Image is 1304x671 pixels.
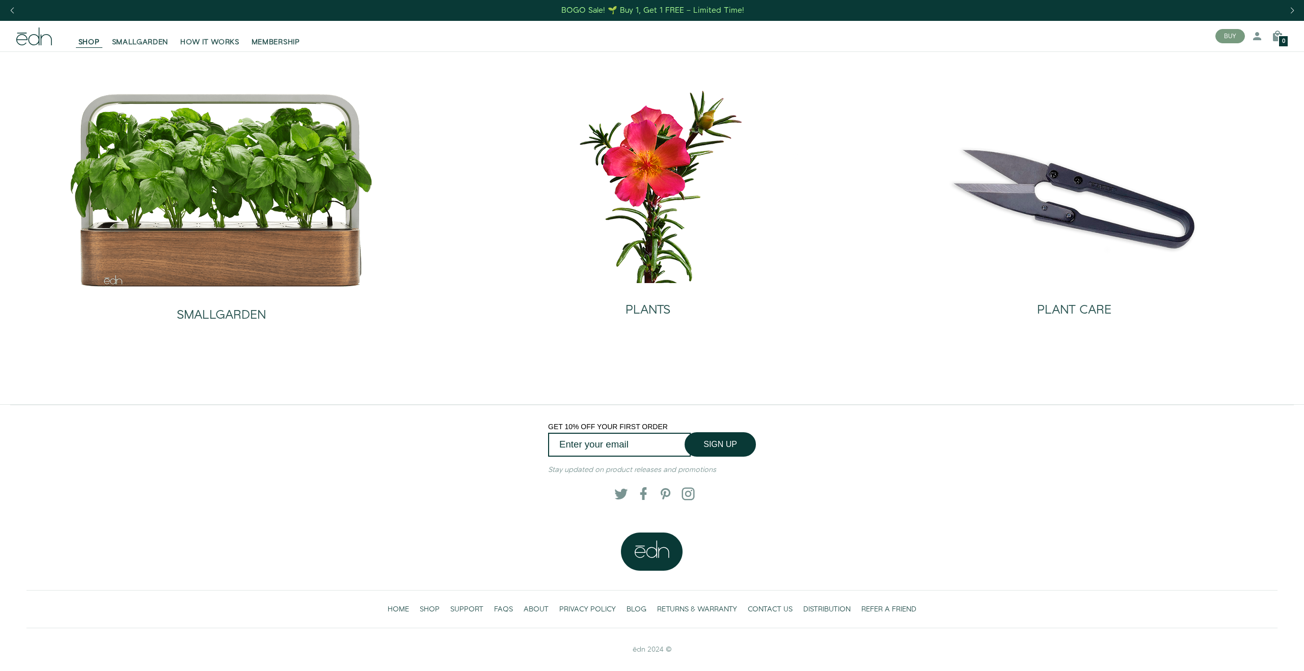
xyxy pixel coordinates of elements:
[621,599,652,620] a: BLOG
[78,37,100,47] span: SHOP
[524,604,549,614] span: ABOUT
[798,599,856,620] a: DISTRIBUTION
[1215,29,1245,43] button: BUY
[561,3,746,18] a: BOGO Sale! 🌱 Buy 1, Get 1 FREE – Limited Time!
[921,283,1227,325] a: PLANT CARE
[495,283,801,325] a: PLANTS
[420,604,440,614] span: SHOP
[252,37,300,47] span: MEMBERSHIP
[106,25,175,47] a: SMALLGARDEN
[803,604,851,614] span: DISTRIBUTION
[69,288,374,330] a: SMALLGARDEN
[519,599,554,620] a: ABOUT
[554,599,621,620] a: PRIVACY POLICY
[489,599,519,620] a: FAQS
[548,433,691,457] input: Enter your email
[559,604,616,614] span: PRIVACY POLICY
[177,309,266,322] h2: SMALLGARDEN
[180,37,239,47] span: HOW IT WORKS
[561,5,744,16] div: BOGO Sale! 🌱 Buy 1, Get 1 FREE – Limited Time!
[626,303,670,317] h2: PLANTS
[174,25,245,47] a: HOW IT WORKS
[748,604,793,614] span: CONTACT US
[685,432,756,457] button: SIGN UP
[548,465,716,475] em: Stay updated on product releases and promotions
[112,37,169,47] span: SMALLGARDEN
[861,604,916,614] span: REFER A FRIEND
[494,604,513,614] span: FAQS
[383,599,415,620] a: HOME
[72,25,106,47] a: SHOP
[1282,39,1285,44] span: 0
[548,423,668,431] span: GET 10% OFF YOUR FIRST ORDER
[415,599,445,620] a: SHOP
[246,25,306,47] a: MEMBERSHIP
[627,604,646,614] span: BLOG
[657,604,737,614] span: RETURNS & WARRANTY
[450,604,483,614] span: SUPPORT
[652,599,743,620] a: RETURNS & WARRANTY
[856,599,922,620] a: REFER A FRIEND
[1037,303,1111,317] h2: PLANT CARE
[388,604,409,614] span: HOME
[633,645,672,655] span: ēdn 2024 ©
[743,599,798,620] a: CONTACT US
[445,599,489,620] a: SUPPORT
